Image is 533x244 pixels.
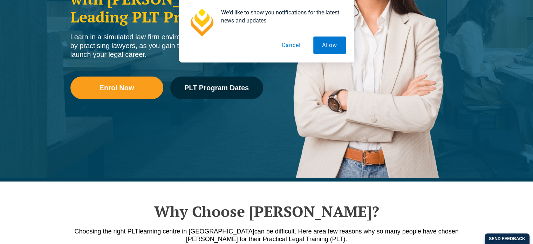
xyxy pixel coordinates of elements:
[184,84,249,91] span: PLT Program Dates
[313,37,346,54] button: Allow
[74,228,138,235] span: Choosing the right PLT
[100,84,134,91] span: Enrol Now
[67,203,466,220] h2: Why Choose [PERSON_NAME]?
[254,228,323,235] span: can be difficult. Here are
[138,228,254,235] span: learning centre in [GEOGRAPHIC_DATA]
[187,8,216,37] img: notification icon
[67,227,466,243] p: a few reasons why so many people have chosen [PERSON_NAME] for their Practical Legal Training (PLT).
[170,77,263,99] a: PLT Program Dates
[216,8,346,25] div: We'd like to show you notifications for the latest news and updates.
[70,77,163,99] a: Enrol Now
[273,37,309,54] button: Cancel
